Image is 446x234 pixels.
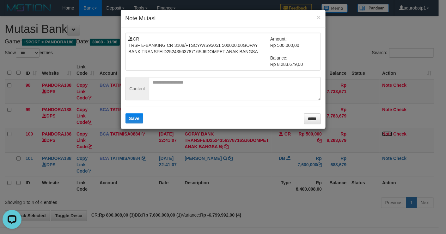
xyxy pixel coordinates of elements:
[3,3,21,22] button: Open LiveChat chat widget
[129,116,140,121] span: Save
[317,14,321,21] button: ×
[125,77,149,100] span: Content
[125,15,321,23] h4: Note Mutasi
[129,36,271,67] td: CR TRSF E-BANKING CR 3108/FTSCY/WS95051 500000.00GOPAY BANK TRANSFEID2524356378716SJ6DOMPET ANAK ...
[125,113,144,123] button: Save
[270,36,318,67] td: Amount: Rp 500.000,00 Balance: Rp 8.283.679,00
